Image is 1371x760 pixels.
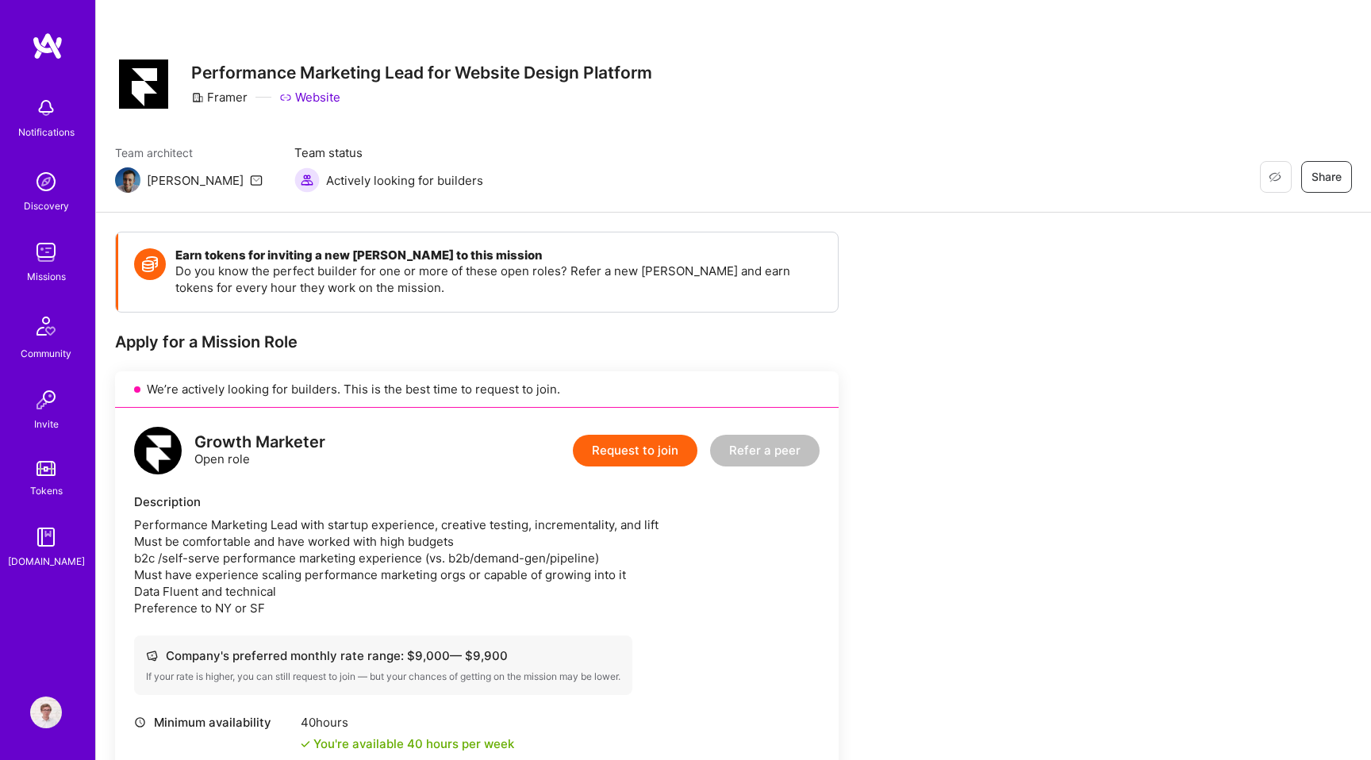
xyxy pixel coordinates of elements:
[573,435,697,466] button: Request to join
[27,307,65,345] img: Community
[21,345,71,362] div: Community
[30,92,62,124] img: bell
[326,172,483,189] span: Actively looking for builders
[26,697,66,728] a: User Avatar
[710,435,820,466] button: Refer a peer
[30,384,62,416] img: Invite
[191,63,652,83] h3: Performance Marketing Lead for Website Design Platform
[32,32,63,60] img: logo
[119,59,168,109] img: Company Logo
[175,248,822,263] h4: Earn tokens for inviting a new [PERSON_NAME] to this mission
[146,670,620,683] div: If your rate is higher, you can still request to join — but your chances of getting on the missio...
[191,89,248,106] div: Framer
[134,516,820,616] div: Performance Marketing Lead with startup experience, creative testing, incrementality, and lift Mu...
[250,174,263,186] i: icon Mail
[30,697,62,728] img: User Avatar
[30,521,62,553] img: guide book
[294,167,320,193] img: Actively looking for builders
[115,167,140,193] img: Team Architect
[191,91,204,104] i: icon CompanyGray
[194,434,325,467] div: Open role
[115,144,263,161] span: Team architect
[301,735,514,752] div: You're available 40 hours per week
[134,427,182,474] img: logo
[294,144,483,161] span: Team status
[146,647,620,664] div: Company's preferred monthly rate range: $ 9,000 — $ 9,900
[146,650,158,662] i: icon Cash
[1269,171,1281,183] i: icon EyeClosed
[134,716,146,728] i: icon Clock
[36,461,56,476] img: tokens
[175,263,822,296] p: Do you know the perfect builder for one or more of these open roles? Refer a new [PERSON_NAME] an...
[1311,169,1342,185] span: Share
[30,482,63,499] div: Tokens
[30,166,62,198] img: discovery
[27,268,66,285] div: Missions
[301,739,310,749] i: icon Check
[1301,161,1352,193] button: Share
[134,714,293,731] div: Minimum availability
[24,198,69,214] div: Discovery
[115,332,839,352] div: Apply for a Mission Role
[279,89,340,106] a: Website
[134,493,820,510] div: Description
[134,248,166,280] img: Token icon
[30,236,62,268] img: teamwork
[8,553,85,570] div: [DOMAIN_NAME]
[18,124,75,140] div: Notifications
[34,416,59,432] div: Invite
[194,434,325,451] div: Growth Marketer
[301,714,514,731] div: 40 hours
[147,172,244,189] div: [PERSON_NAME]
[115,371,839,408] div: We’re actively looking for builders. This is the best time to request to join.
